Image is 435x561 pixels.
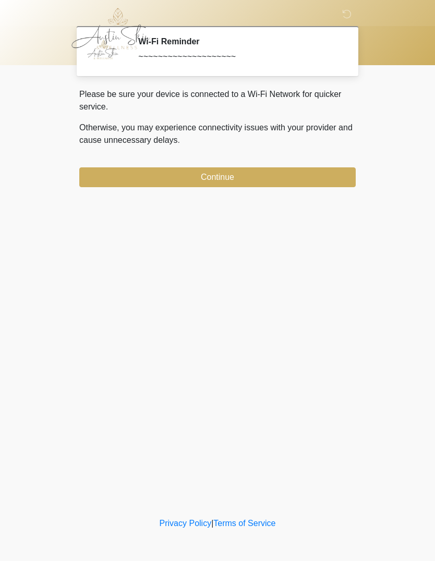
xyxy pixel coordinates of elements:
span: . [178,136,180,144]
a: | [211,519,213,528]
p: Otherwise, you may experience connectivity issues with your provider and cause unnecessary delays [79,121,356,147]
p: Please be sure your device is connected to a Wi-Fi Network for quicker service. [79,88,356,113]
a: Terms of Service [213,519,275,528]
button: Continue [79,167,356,187]
a: Privacy Policy [160,519,212,528]
img: Austin Skin & Wellness Logo [69,8,161,50]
